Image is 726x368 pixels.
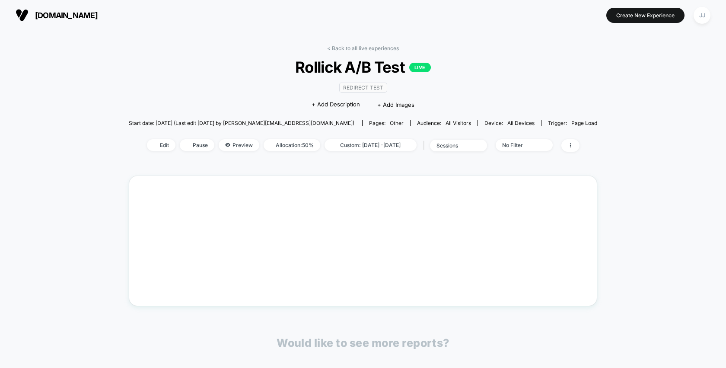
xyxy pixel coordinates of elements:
[219,139,259,151] span: Preview
[35,11,98,20] span: [DOMAIN_NAME]
[478,120,541,126] span: Device:
[446,120,471,126] span: All Visitors
[152,58,573,76] span: Rollick A/B Test
[548,120,597,126] div: Trigger:
[147,139,175,151] span: Edit
[16,9,29,22] img: Visually logo
[436,142,471,149] div: sessions
[571,120,597,126] span: Page Load
[369,120,404,126] div: Pages:
[339,83,387,93] span: Redirect Test
[390,120,404,126] span: other
[312,100,360,109] span: + Add Description
[13,8,100,22] button: [DOMAIN_NAME]
[694,7,710,24] div: JJ
[277,336,449,349] p: Would like to see more reports?
[327,45,399,51] a: < Back to all live experiences
[409,63,431,72] p: LIVE
[129,120,354,126] span: Start date: [DATE] (Last edit [DATE] by [PERSON_NAME][EMAIL_ADDRESS][DOMAIN_NAME])
[507,120,535,126] span: all devices
[691,6,713,24] button: JJ
[264,139,320,151] span: Allocation: 50%
[325,139,417,151] span: Custom: [DATE] - [DATE]
[502,142,537,148] div: No Filter
[417,120,471,126] div: Audience:
[377,101,414,108] span: + Add Images
[180,139,214,151] span: Pause
[606,8,685,23] button: Create New Experience
[421,139,430,152] span: |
